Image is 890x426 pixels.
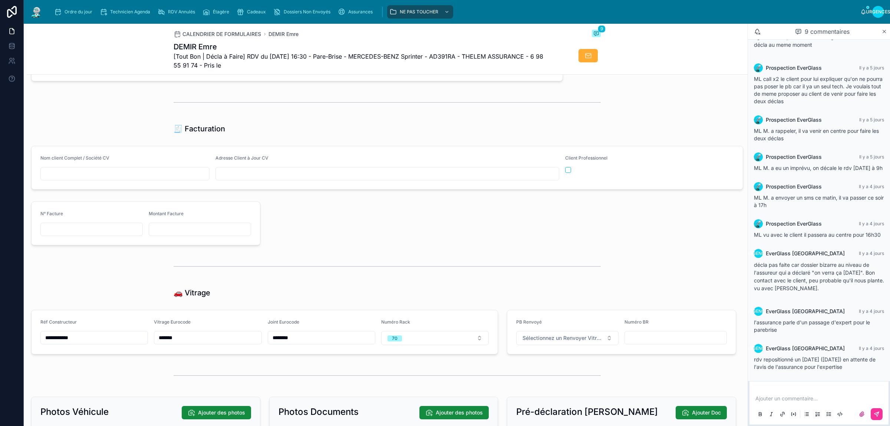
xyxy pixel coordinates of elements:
font: Technicien Agenda [110,9,150,14]
font: Réf Constructeur [40,319,77,325]
font: Il y a 5 jours [859,154,884,160]
font: EverGlass [766,345,791,351]
font: Pré-déclaration [PERSON_NAME] [516,406,658,417]
font: l'assurance parle d'un passage d'expert pour le parebrise [754,319,870,333]
font: NE PAS TOUCHER [400,9,438,14]
a: Cadeaux [234,5,271,19]
font: 🚗 Vitrage [174,288,210,297]
font: Joint Eurocode [268,319,299,325]
font: Il y a 5 jours [859,65,884,71]
font: Prospection [766,65,795,71]
font: 9 commentaires [805,28,850,35]
font: Sélectionnez un Renvoyer Vitrage [523,335,606,341]
font: EverGlass [766,308,791,314]
button: Ajouter Doc [676,406,727,419]
button: Bouton de sélection [381,331,489,345]
a: Étagère [200,5,234,19]
a: Ordre du jour [52,5,98,19]
font: ML M. a rappeler, il va venir en centre pour faire les deux déclas [754,128,879,141]
font: Urgences [746,308,771,314]
font: 🧾 Facturation [174,124,225,133]
font: Il y a 4 jours [859,221,884,226]
font: Ordre du jour [65,9,92,14]
font: EverGlass [797,183,822,190]
font: Prospection [766,117,795,123]
font: Nom client Complet / Société CV [40,155,109,161]
a: DEMIR Emre [268,30,299,38]
font: PB Renvoyé [516,319,542,325]
a: Assurances [336,5,378,19]
font: Il y a 5 jours [859,117,884,122]
img: Logo de l'application [30,6,43,18]
font: Il y a 4 jours [859,250,884,256]
font: EverGlass [797,65,822,71]
button: 9 [592,30,601,39]
font: RDV Annulés [168,9,195,14]
font: ML call x2 le client pour lui expliquer qu'on ne pourra pas poser le pb car il ya un seul tech. J... [754,76,883,104]
font: ML M. a eu un imprévu, on décale le rdv [DATE] à 9h [754,165,883,171]
font: Il y a 4 jours [859,345,884,351]
font: Urgences [746,250,771,256]
font: Prospection [766,183,795,190]
font: Il y a 4 jours [859,308,884,314]
font: N° Facture [40,211,63,216]
font: Cadeaux [247,9,266,14]
font: Ajouter des photos [198,409,245,416]
font: EverGlass [797,220,822,227]
font: Assurances [348,9,373,14]
font: Adresse Client à Jour CV [215,155,268,161]
font: Prospection [766,154,795,160]
font: CALENDRIER DE FORMULAIRES [182,31,261,37]
font: Ajouter Doc [692,409,721,416]
font: Numéro BR [624,319,649,325]
a: Technicien Agenda [98,5,155,19]
font: EverGlass [797,154,822,160]
font: Photos Véhicule [40,406,109,417]
div: contenu déroulant [49,4,860,20]
font: [GEOGRAPHIC_DATA] [792,345,845,351]
font: Étagère [213,9,229,14]
font: décla pas faite car dossier bizarre au niveau de l'assureur qui a déclaré "on verra ça [DATE]". B... [754,262,884,291]
font: Ajouter des photos [436,409,483,416]
font: ML vu avec le client il passera au centre pour 16h30 [754,232,881,238]
font: [GEOGRAPHIC_DATA] [792,308,845,314]
button: Ajouter des photos [182,406,251,419]
font: DEMIR Emre [174,42,217,51]
a: RDV Annulés [155,5,200,19]
font: Urgences [746,345,771,351]
font: Montant Facture [149,211,184,216]
font: 70 [392,335,398,341]
font: Prospection [766,220,795,227]
a: NE PAS TOUCHER [387,5,453,19]
button: Ajouter des photos [419,406,489,419]
button: Bouton de sélection [516,331,619,345]
font: DEMIR Emre [268,31,299,37]
font: EverGlass [797,117,822,123]
font: ML M. a envoyer un sms ce matin, il va passer ce soir à 17h [754,194,884,208]
font: Il y a 4 jours [859,184,884,189]
font: Photos Documents [278,406,359,417]
font: Client Professionnel [565,155,607,161]
font: 9 [600,26,603,32]
font: [GEOGRAPHIC_DATA] [792,250,845,256]
a: CALENDRIER DE FORMULAIRES [174,30,261,38]
font: Numéro Rack [381,319,410,325]
font: [Tout Bon | Décla à Faire] RDV du [DATE] 16:30 - Pare-Brise - MERCEDES-BENZ Sprinter - AD391RA - ... [174,53,543,69]
font: rdv repositionné un [DATE] ([DATE]) en attente de l'avis de l'assurance pour l'expertise [754,356,876,370]
font: Vitrage Eurocode [154,319,191,325]
font: Dossiers Non Envoyés [284,9,330,14]
a: Dossiers Non Envoyés [271,5,336,19]
font: EverGlass [766,250,791,256]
